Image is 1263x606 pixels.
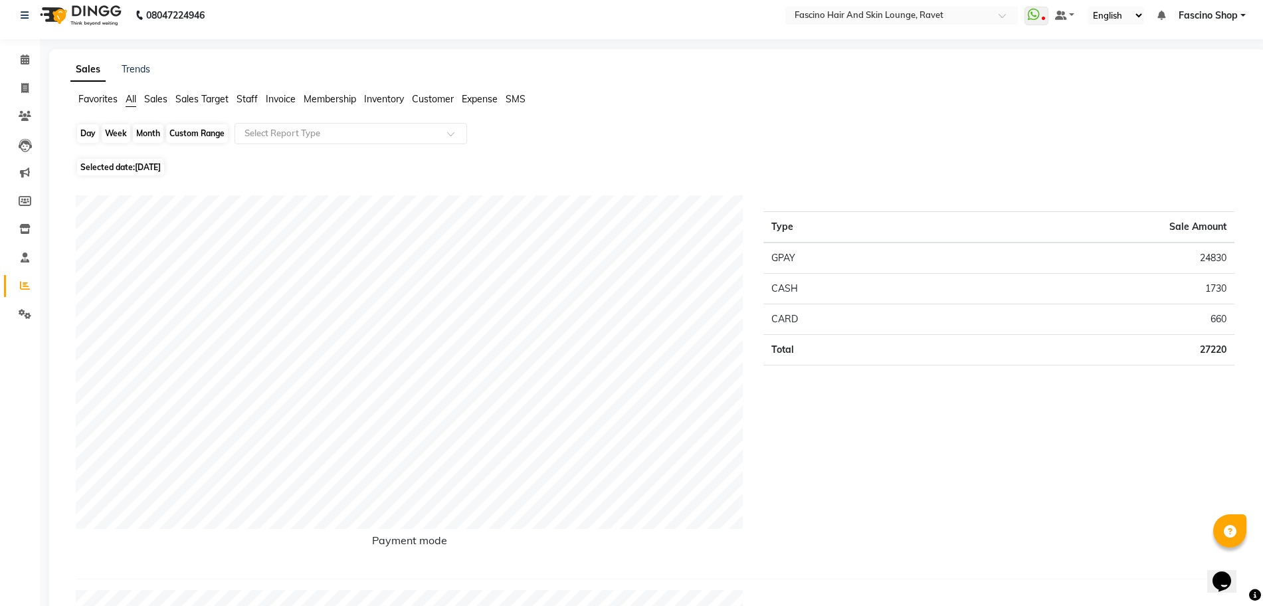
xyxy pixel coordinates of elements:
[77,124,99,143] div: Day
[937,212,1234,243] th: Sale Amount
[462,93,498,105] span: Expense
[937,335,1234,365] td: 27220
[1207,553,1250,593] iframe: chat widget
[763,335,937,365] td: Total
[412,93,454,105] span: Customer
[266,93,296,105] span: Invoice
[237,93,258,105] span: Staff
[937,274,1234,304] td: 1730
[70,58,106,82] a: Sales
[126,93,136,105] span: All
[77,159,164,175] span: Selected date:
[364,93,404,105] span: Inventory
[763,304,937,335] td: CARD
[133,124,163,143] div: Month
[304,93,356,105] span: Membership
[78,93,118,105] span: Favorites
[1179,9,1238,23] span: Fascino Shop
[76,534,743,552] h6: Payment mode
[937,304,1234,335] td: 660
[763,212,937,243] th: Type
[763,243,937,274] td: GPAY
[122,63,150,75] a: Trends
[506,93,526,105] span: SMS
[135,162,161,172] span: [DATE]
[144,93,167,105] span: Sales
[763,274,937,304] td: CASH
[102,124,130,143] div: Week
[937,243,1234,274] td: 24830
[166,124,228,143] div: Custom Range
[175,93,229,105] span: Sales Target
